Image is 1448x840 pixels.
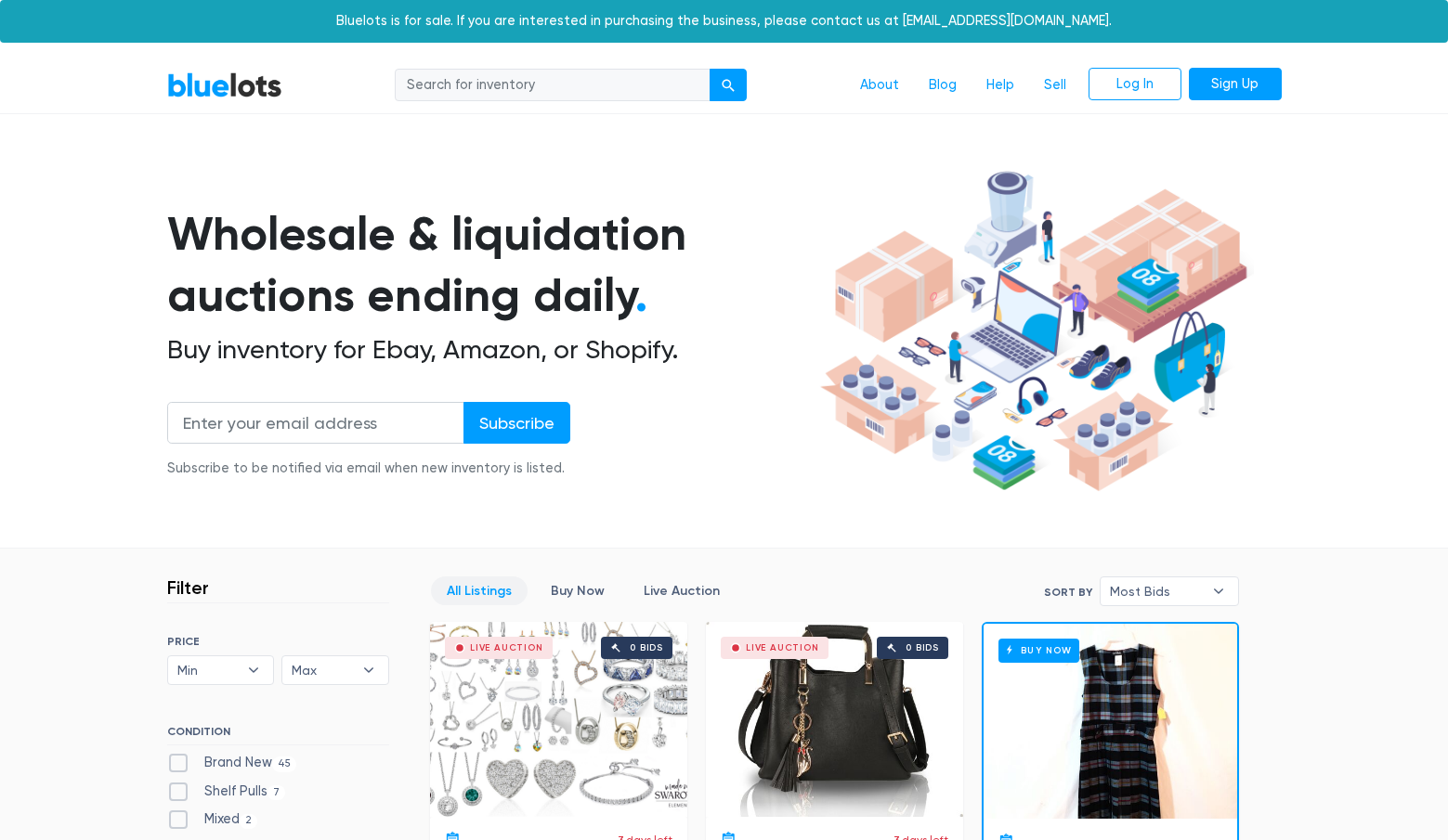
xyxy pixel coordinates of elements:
span: . [635,267,647,323]
b: ▾ [234,656,273,684]
span: 2 [240,814,258,829]
div: 0 bids [906,643,939,653]
a: Blog [914,68,972,103]
a: Sign Up [1189,68,1282,101]
label: Brand New [167,753,297,773]
h6: PRICE [167,635,389,648]
h2: Buy inventory for Ebay, Amazon, or Shopify. [167,334,814,366]
span: Max [292,656,353,684]
a: BlueLots [167,71,282,98]
input: Enter your email address [167,402,464,444]
a: Live Auction 0 bids [430,622,687,817]
span: Most Bids [1110,577,1203,605]
h6: CONDITION [167,725,389,745]
a: Buy Now [535,576,620,605]
label: Shelf Pulls [167,782,286,802]
a: Log In [1089,68,1181,101]
b: ▾ [1199,577,1238,605]
a: Help [972,68,1029,103]
div: Subscribe to be notified via email when new inventory is listed. [167,459,570,479]
input: Subscribe [463,402,570,444]
a: Buy Now [984,624,1237,819]
input: Search for inventory [395,69,711,102]
label: Sort By [1044,584,1092,601]
a: About [845,68,914,103]
a: All Listings [431,576,528,605]
div: Live Auction [470,643,543,653]
a: Live Auction 0 bids [706,622,963,817]
b: ▾ [349,656,388,684]
span: Min [177,656,239,684]
img: hero-ee84e7d0318cb26816c560f6b4441b76977f77a177738b4e94f68c95b2b83dbb.png [814,162,1254,500]
h3: Filter [167,576,209,599]
a: Sell [1029,68,1081,103]
div: 0 bids [630,643,663,653]
h1: Wholesale & liquidation auctions ending daily [167,203,814,327]
div: Live Auction [746,643,819,653]
span: 7 [267,785,286,800]
h6: Buy Now [998,639,1079,662]
label: Mixed [167,809,258,830]
a: Live Auction [628,576,736,605]
span: 45 [272,756,297,771]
